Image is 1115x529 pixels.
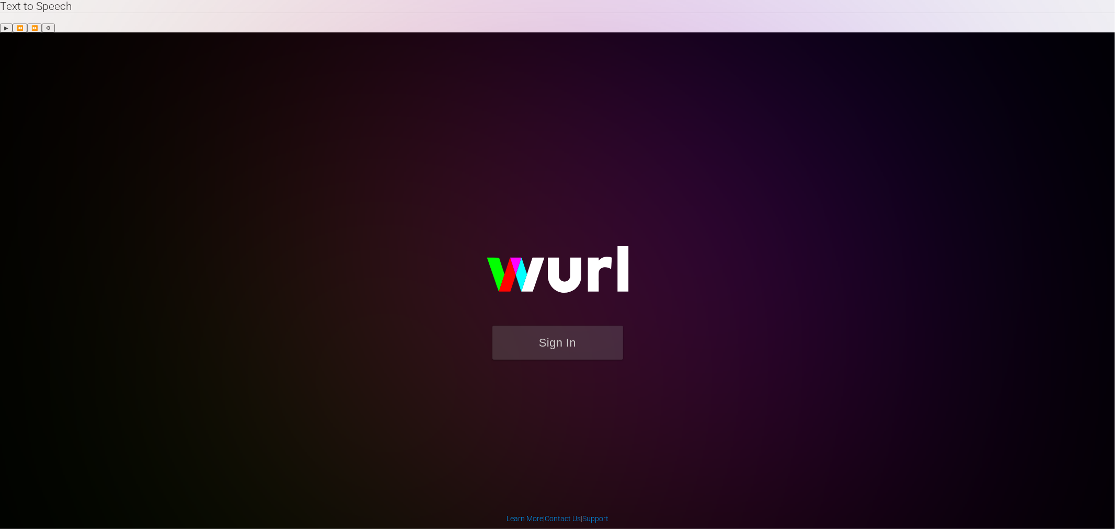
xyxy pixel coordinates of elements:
[582,514,608,523] a: Support
[507,513,608,524] div: | |
[492,326,623,360] button: Sign In
[27,24,42,32] button: Forward
[453,224,662,325] img: wurl-logo-on-black-223613ac3d8ba8fe6dc639794a292ebdb59501304c7dfd60c99c58986ef67473.svg
[507,514,543,523] a: Learn More
[42,24,55,32] button: Settings
[13,24,27,32] button: Previous
[545,514,581,523] a: Contact Us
